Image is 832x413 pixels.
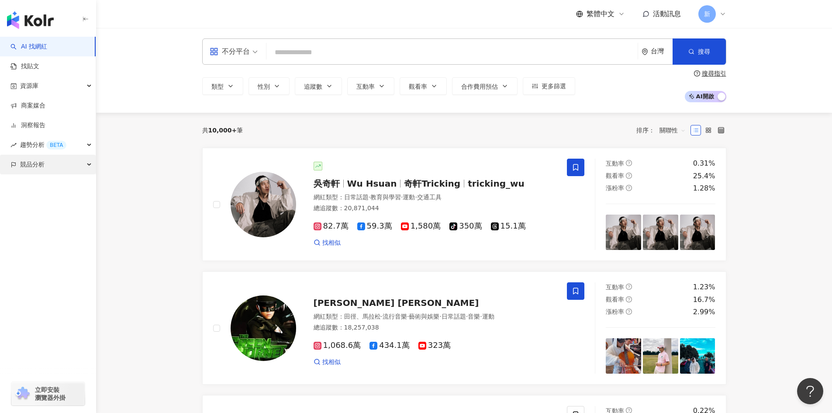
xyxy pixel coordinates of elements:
div: 網紅類型 ： [314,312,557,321]
span: 運動 [482,313,494,320]
span: question-circle [626,185,632,191]
span: 運動 [403,194,415,201]
div: 總追蹤數 ： 18,257,038 [314,323,557,332]
span: 新 [704,9,710,19]
span: question-circle [626,173,632,179]
img: post-image [606,338,641,374]
span: question-circle [626,309,632,315]
span: 1,068.6萬 [314,341,361,350]
a: 找貼文 [10,62,39,71]
span: 日常話題 [442,313,466,320]
span: 立即安裝 瀏覽器外掛 [35,386,66,402]
span: 觀看率 [606,172,624,179]
span: 趨勢分析 [20,135,66,155]
div: 台灣 [651,48,673,55]
span: · [401,194,403,201]
span: tricking_wu [468,178,525,189]
span: 競品分析 [20,155,45,174]
span: · [415,194,417,201]
span: [PERSON_NAME] [PERSON_NAME] [314,298,479,308]
button: 互動率 [347,77,394,95]
span: 關聯性 [659,123,686,137]
img: KOL Avatar [231,295,296,361]
span: 流行音樂 [383,313,407,320]
span: 互動率 [356,83,375,90]
span: 音樂 [468,313,480,320]
span: 奇軒Tricking [404,178,460,189]
span: 15.1萬 [491,222,526,231]
button: 性別 [249,77,290,95]
span: 觀看率 [606,296,624,303]
span: 323萬 [418,341,451,350]
div: 排序： [636,123,690,137]
span: 合作費用預估 [461,83,498,90]
span: 漲粉率 [606,184,624,191]
div: BETA [46,141,66,149]
img: logo [7,11,54,29]
span: 交通工具 [417,194,442,201]
span: · [407,313,409,320]
div: 總追蹤數 ： 20,871,044 [314,204,557,213]
span: 350萬 [449,222,482,231]
span: rise [10,142,17,148]
div: 搜尋指引 [702,70,726,77]
span: 藝術與娛樂 [409,313,439,320]
span: 59.3萬 [357,222,392,231]
span: · [381,313,383,320]
span: appstore [210,47,218,56]
a: searchAI 找網紅 [10,42,47,51]
button: 更多篩選 [523,77,575,95]
button: 合作費用預估 [452,77,518,95]
span: 更多篩選 [542,83,566,90]
span: 資源庫 [20,76,38,96]
img: post-image [643,338,678,374]
button: 觀看率 [400,77,447,95]
span: question-circle [626,284,632,290]
span: 性別 [258,83,270,90]
span: 吳奇軒 [314,178,340,189]
a: 洞察報告 [10,121,45,130]
a: 找相似 [314,239,341,247]
button: 搜尋 [673,38,726,65]
span: 觀看率 [409,83,427,90]
span: 教育與學習 [370,194,401,201]
div: 1.23% [693,282,715,292]
span: 互動率 [606,160,624,167]
span: 繁體中文 [587,9,615,19]
span: 類型 [211,83,224,90]
span: 搜尋 [698,48,710,55]
div: 2.99% [693,307,715,317]
span: · [369,194,370,201]
a: KOL Avatar吳奇軒Wu Hsuan奇軒Trickingtricking_wu網紅類型：日常話題·教育與學習·運動·交通工具總追蹤數：20,871,04482.7萬59.3萬1,580萬3... [202,148,726,261]
span: 活動訊息 [653,10,681,18]
img: post-image [606,215,641,250]
button: 類型 [202,77,243,95]
span: 10,000+ [208,127,237,134]
span: 找相似 [322,239,341,247]
img: KOL Avatar [231,172,296,237]
span: · [466,313,468,320]
span: 找相似 [322,358,341,367]
img: post-image [643,215,678,250]
span: 日常話題 [344,194,369,201]
img: chrome extension [14,387,31,401]
span: 1,580萬 [401,222,441,231]
span: 田徑、馬拉松 [344,313,381,320]
span: question-circle [626,296,632,302]
a: chrome extension立即安裝 瀏覽器外掛 [11,382,85,406]
span: · [439,313,441,320]
a: 商案媒合 [10,101,45,110]
div: 網紅類型 ： [314,193,557,202]
span: 漲粉率 [606,308,624,315]
a: KOL Avatar[PERSON_NAME] [PERSON_NAME]網紅類型：田徑、馬拉松·流行音樂·藝術與娛樂·日常話題·音樂·運動總追蹤數：18,257,0381,068.6萬434.... [202,271,726,385]
span: 互動率 [606,284,624,291]
a: 找相似 [314,358,341,367]
div: 不分平台 [210,45,250,59]
span: environment [642,49,648,55]
img: post-image [680,338,715,374]
img: post-image [680,215,715,250]
div: 25.4% [693,171,715,181]
span: Wu Hsuan [347,178,397,189]
div: 0.31% [693,159,715,168]
div: 16.7% [693,295,715,305]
